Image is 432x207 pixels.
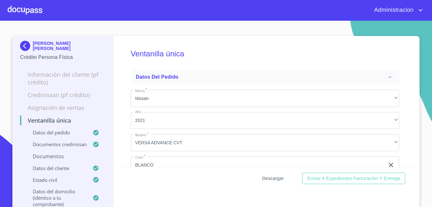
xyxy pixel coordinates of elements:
div: [PERSON_NAME] [PERSON_NAME] [20,41,106,54]
div: 2021 [131,112,399,129]
h5: Ventanilla única [131,41,399,67]
button: clear input [387,161,395,169]
div: Nissan [131,90,399,107]
p: Credinissan (PF crédito) [20,91,106,99]
p: Asignación de Ventas [20,104,106,111]
p: Documentos CrediNissan [20,141,93,147]
span: Administracion [369,5,417,15]
p: Datos del pedido [20,129,93,136]
button: account of current user [369,5,424,15]
p: Crédito Persona Física [20,54,106,61]
button: Enviar a Expedientes Facturación y Entrega [302,173,405,184]
p: Estado civil [20,177,93,183]
span: Enviar a Expedientes Facturación y Entrega [307,175,400,182]
span: Descargar [262,175,284,182]
p: [PERSON_NAME] [PERSON_NAME] [33,41,106,51]
div: VERSA ADVANCE CVT [131,134,399,151]
button: Descargar [260,173,286,184]
p: Información del cliente (PF crédito) [20,71,106,86]
p: Datos del cliente [20,165,93,171]
div: Datos del pedido [131,69,399,85]
p: Documentos [20,153,106,160]
p: Ventanilla única [20,117,106,124]
span: Datos del pedido [136,74,178,80]
img: Docupass spot blue [20,41,33,51]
